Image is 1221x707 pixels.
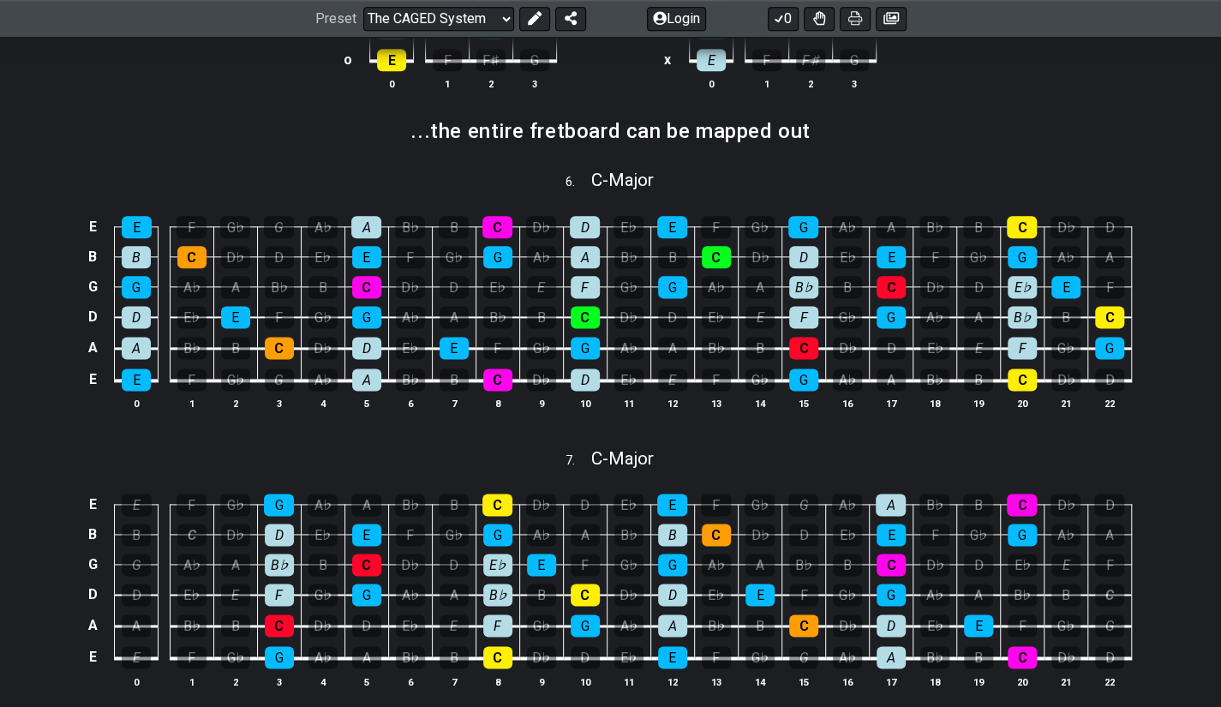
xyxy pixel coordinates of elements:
[1095,276,1124,298] div: F
[571,337,600,359] div: G
[964,368,993,391] div: B
[658,554,687,576] div: G
[614,584,643,606] div: D♭
[122,276,151,298] div: G
[483,524,512,546] div: G
[920,276,949,298] div: D♭
[122,216,152,238] div: E
[964,337,993,359] div: E
[308,584,338,606] div: G♭
[789,554,818,576] div: B♭
[512,75,556,93] th: 3
[308,216,338,238] div: A♭
[177,584,206,606] div: E♭
[877,246,906,268] div: E
[520,49,549,71] div: G
[964,306,993,328] div: A
[788,216,818,238] div: G
[440,276,469,298] div: D
[833,276,862,298] div: B
[694,394,738,412] th: 13
[396,306,425,328] div: A♭
[571,554,600,576] div: F
[122,306,151,328] div: D
[265,524,294,546] div: D
[122,524,151,546] div: B
[919,494,949,516] div: B♭
[913,394,956,412] th: 18
[1008,524,1037,546] div: G
[570,216,600,238] div: D
[440,554,469,576] div: D
[221,614,250,637] div: B
[832,75,876,93] th: 3
[591,448,654,469] span: C - Major
[352,276,381,298] div: C
[768,7,799,31] button: 0
[220,494,250,516] div: G♭
[1051,276,1080,298] div: E
[527,554,556,576] div: E
[571,276,600,298] div: F
[1008,368,1037,391] div: C
[1095,554,1124,576] div: F
[433,49,462,71] div: F
[789,368,818,391] div: G
[526,216,556,238] div: D♭
[265,554,294,576] div: B♭
[1008,337,1037,359] div: F
[352,524,381,546] div: E
[1008,554,1037,576] div: E♭
[702,584,731,606] div: E♭
[571,306,600,328] div: C
[614,524,643,546] div: B♭
[1095,368,1124,391] div: D
[1008,246,1037,268] div: G
[833,368,862,391] div: A♭
[689,75,733,93] th: 0
[440,306,469,328] div: A
[483,276,512,298] div: E♭
[476,394,519,412] th: 8
[702,524,731,546] div: C
[82,332,103,363] td: A
[440,246,469,268] div: G♭
[702,337,731,359] div: B♭
[170,394,213,412] th: 1
[265,584,294,606] div: F
[956,394,1000,412] th: 19
[702,368,731,391] div: F
[377,49,406,71] div: E
[840,7,871,31] button: Print
[752,49,781,71] div: F
[221,337,250,359] div: B
[657,494,687,516] div: E
[221,524,250,546] div: D♭
[1095,306,1124,328] div: C
[745,494,775,516] div: G♭
[745,246,775,268] div: D♭
[483,368,512,391] div: C
[745,216,775,238] div: G♭
[745,368,775,391] div: G♭
[738,394,781,412] th: 14
[781,394,825,412] th: 15
[789,306,818,328] div: F
[221,246,250,268] div: D♭
[527,584,556,606] div: B
[613,494,643,516] div: E♭
[920,368,949,391] div: B♭
[440,584,469,606] div: A
[1007,494,1037,516] div: C
[308,524,338,546] div: E♭
[920,306,949,328] div: A♭
[566,452,591,470] span: 7 .
[344,394,388,412] th: 5
[571,524,600,546] div: A
[482,494,512,516] div: C
[840,49,869,71] div: G
[527,524,556,546] div: A♭
[1051,554,1080,576] div: E
[388,394,432,412] th: 6
[82,579,103,610] td: D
